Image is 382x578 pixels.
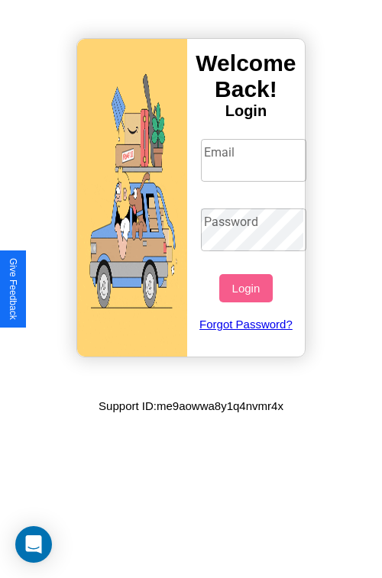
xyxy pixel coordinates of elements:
[8,258,18,320] div: Give Feedback
[187,102,305,120] h4: Login
[15,526,52,563] div: Open Intercom Messenger
[193,302,299,346] a: Forgot Password?
[219,274,272,302] button: Login
[77,39,187,357] img: gif
[187,50,305,102] h3: Welcome Back!
[99,396,283,416] p: Support ID: me9aowwa8y1q4nvmr4x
